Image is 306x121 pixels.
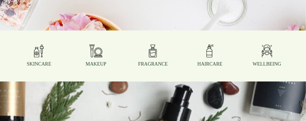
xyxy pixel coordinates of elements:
h6: Skincare [14,61,64,67]
img: wellbeing icon [262,45,272,58]
img: makeup [89,45,102,58]
img: hairspray [206,45,214,58]
img: serum ic [34,45,44,58]
h6: Fragrance [128,61,178,67]
h6: makeup [72,61,121,67]
h6: Wellbeing [242,61,292,67]
h6: Haircare [185,61,235,67]
img: perfume [149,45,157,58]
